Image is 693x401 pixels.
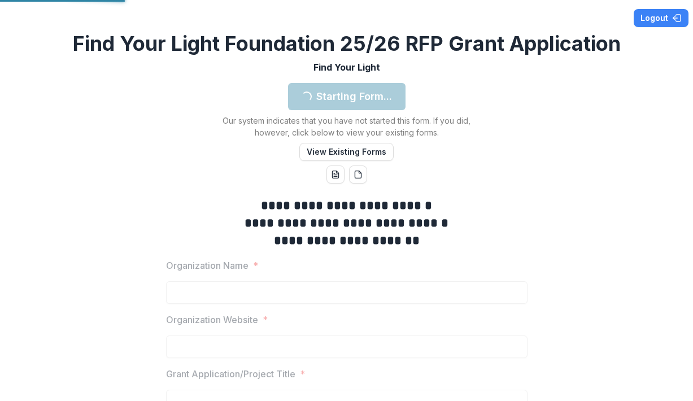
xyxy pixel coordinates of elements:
[166,259,249,272] p: Organization Name
[299,143,394,161] button: View Existing Forms
[206,115,488,138] p: Our system indicates that you have not started this form. If you did, however, click below to vie...
[313,60,380,74] p: Find Your Light
[349,165,367,184] button: pdf-download
[166,367,295,381] p: Grant Application/Project Title
[73,32,621,56] h2: Find Your Light Foundation 25/26 RFP Grant Application
[288,83,406,110] button: Starting Form...
[634,9,688,27] button: Logout
[166,313,258,326] p: Organization Website
[326,165,345,184] button: word-download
